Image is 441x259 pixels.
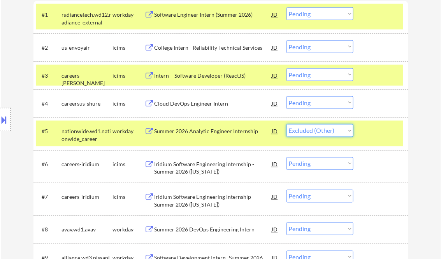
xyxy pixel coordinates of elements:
div: JD [271,124,279,138]
div: JD [271,222,279,236]
div: #8 [42,226,56,234]
div: JD [271,40,279,54]
div: JD [271,96,279,110]
div: Summer 2026 Analytic Engineer Internship [155,128,272,136]
div: us-envoyair [62,44,113,52]
div: JD [271,68,279,82]
div: #1 [42,11,56,19]
div: Iridium Software Engineering Internship – Summer 2026 ([US_STATE]) [155,193,272,209]
div: Summer 2026 DevOps Engineering Intern [155,226,272,234]
div: JD [271,157,279,171]
div: workday [113,226,145,234]
div: College Intern - Reliability Technical Services [155,44,272,52]
div: #2 [42,44,56,52]
div: Cloud DevOps Engineer Intern [155,100,272,108]
div: radiancetech.wd12.radiance_external [62,11,113,26]
div: Intern – Software Developer (ReactJS) [155,72,272,80]
div: JD [271,190,279,204]
div: Iridium Software Engineering Internship - Summer 2026 ([US_STATE]) [155,161,272,176]
div: #7 [42,193,56,201]
div: icims [113,44,145,52]
div: Software Engineer Intern (Summer 2026) [155,11,272,19]
div: avav.wd1.avav [62,226,113,234]
div: careers-iridium [62,193,113,201]
div: JD [271,7,279,21]
div: icims [113,193,145,201]
div: workday [113,11,145,19]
